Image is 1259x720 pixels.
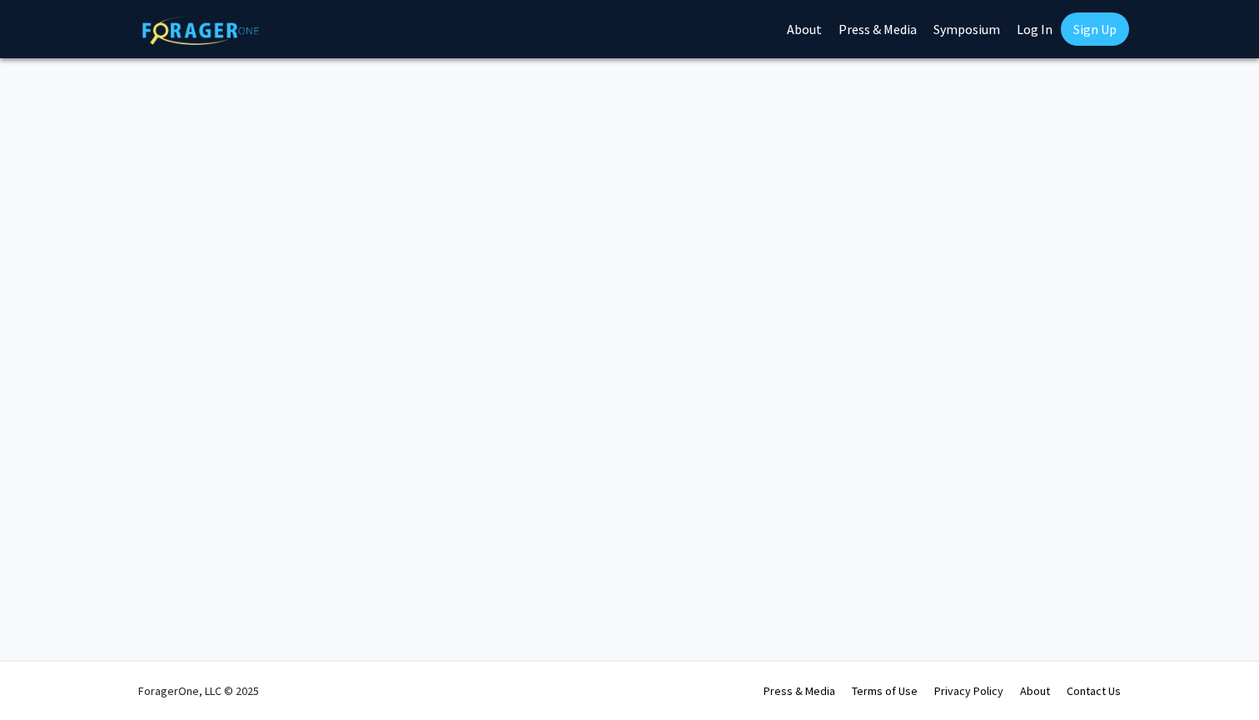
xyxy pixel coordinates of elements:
div: ForagerOne, LLC © 2025 [138,662,259,720]
a: Privacy Policy [934,683,1003,698]
img: ForagerOne Logo [142,16,259,45]
a: Sign Up [1061,12,1129,46]
a: About [1020,683,1050,698]
a: Press & Media [764,683,835,698]
a: Contact Us [1067,683,1121,698]
a: Terms of Use [852,683,918,698]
